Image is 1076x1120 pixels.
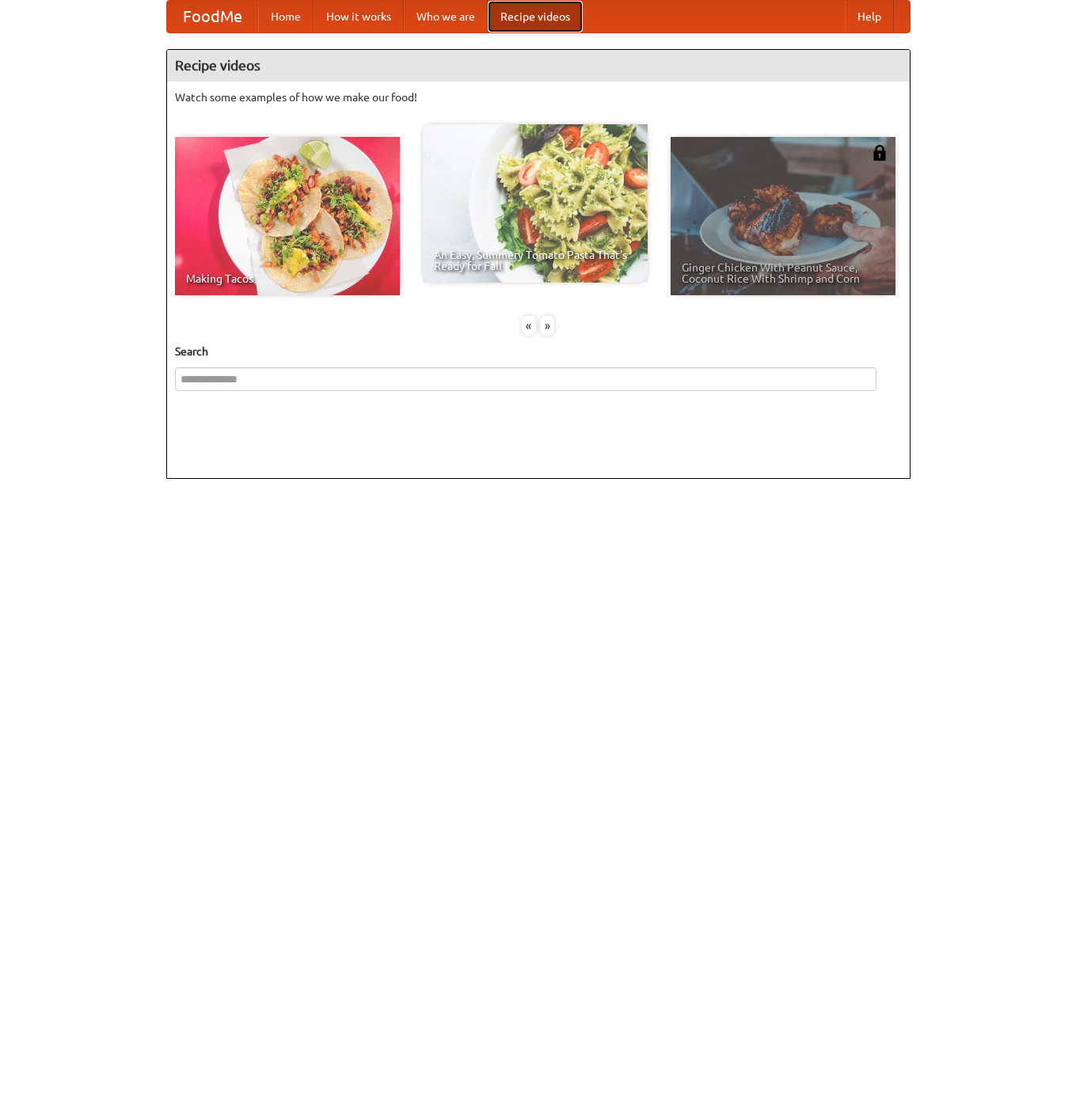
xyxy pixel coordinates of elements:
a: Home [258,1,314,32]
a: Who we are [404,1,488,32]
a: FoodMe [167,1,258,32]
h4: Recipe videos [167,50,910,82]
span: Making Tacos [186,273,389,284]
h5: Search [175,344,902,359]
div: « [522,316,536,336]
a: Recipe videos [488,1,583,32]
span: An Easy, Summery Tomato Pasta That's Ready for Fall [434,249,637,271]
img: 483408.png [872,145,888,161]
div: » [540,316,554,336]
a: How it works [314,1,404,32]
a: Making Tacos [175,137,400,295]
p: Watch some examples of how we make our food! [175,89,902,105]
a: Help [845,1,894,32]
a: An Easy, Summery Tomato Pasta That's Ready for Fall [423,124,648,283]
